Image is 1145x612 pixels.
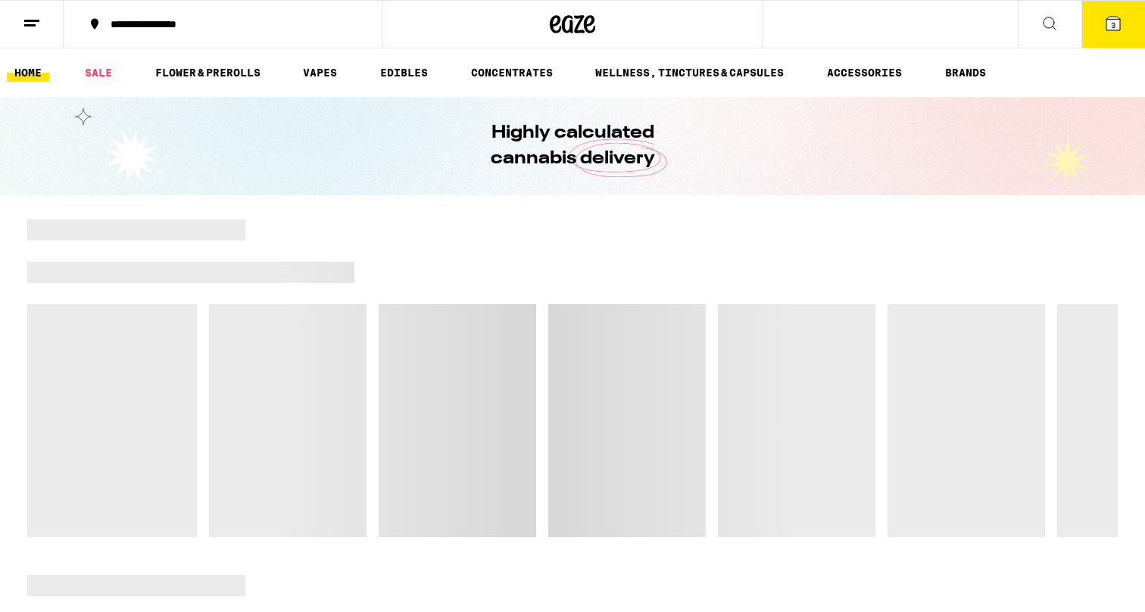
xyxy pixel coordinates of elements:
a: WELLNESS, TINCTURES & CAPSULES [588,64,791,82]
a: VAPES [295,64,345,82]
span: 3 [1111,20,1115,30]
a: ACCESSORIES [819,64,909,82]
button: 3 [1081,1,1145,48]
a: FLOWER & PREROLLS [148,64,268,82]
h1: Highly calculated cannabis delivery [448,120,697,172]
button: BRANDS [938,64,994,82]
a: EDIBLES [373,64,435,82]
a: CONCENTRATES [463,64,560,82]
a: SALE [77,64,120,82]
a: HOME [7,64,49,82]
